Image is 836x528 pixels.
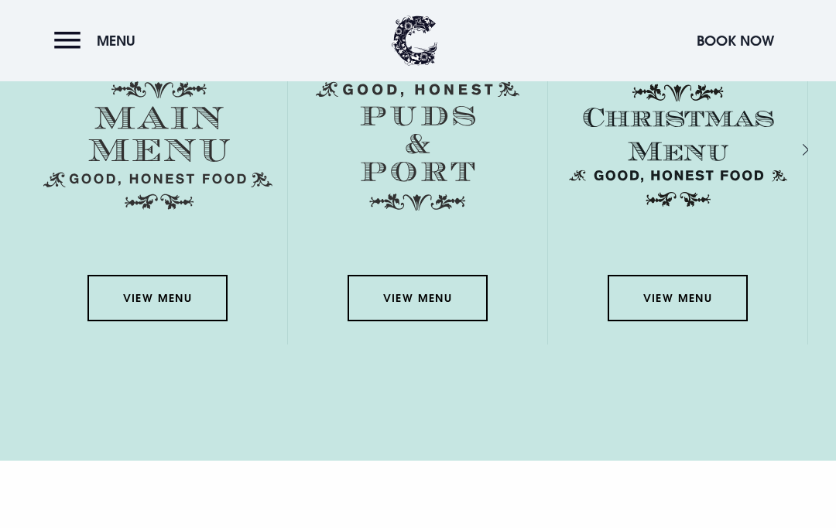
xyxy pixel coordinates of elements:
button: Book Now [689,24,782,57]
div: Next slide [782,138,797,160]
a: View Menu [348,275,487,321]
button: Menu [54,24,143,57]
a: View Menu [87,275,227,321]
img: Menu main menu [43,81,272,210]
a: View Menu [608,275,747,321]
img: Clandeboye Lodge [392,15,438,66]
img: Menu puds and port [316,81,519,211]
img: Christmas Menu SVG [564,81,793,210]
span: Menu [97,32,135,50]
